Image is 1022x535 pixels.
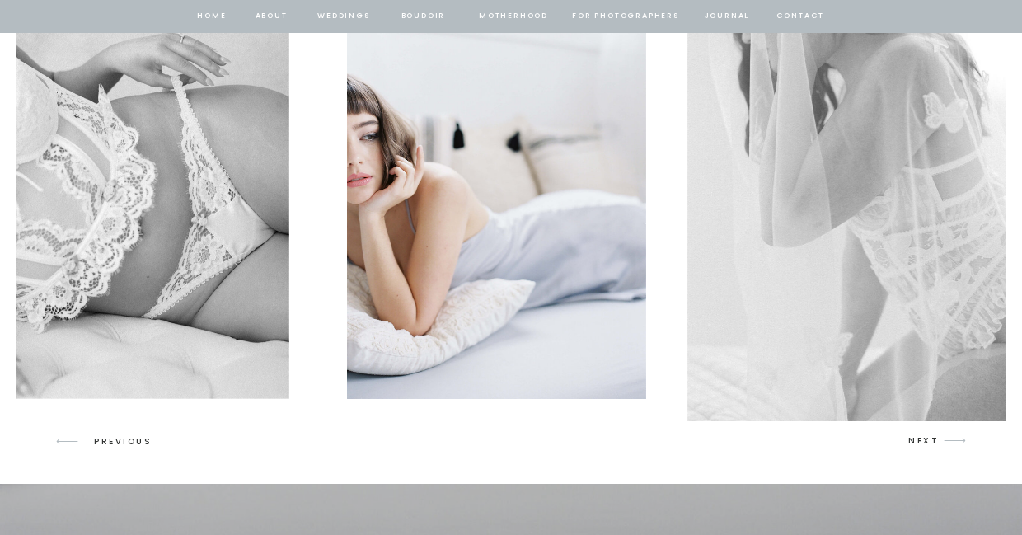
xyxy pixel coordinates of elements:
p: PREVIOUS [94,434,157,449]
a: Weddings [316,9,372,24]
a: about [254,9,288,24]
a: journal [701,9,752,24]
a: home [196,9,227,24]
a: BOUDOIR [400,9,447,24]
p: NEXT [908,434,940,448]
a: Motherhood [479,9,547,24]
a: contact [774,9,827,24]
a: for photographers [572,9,679,24]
